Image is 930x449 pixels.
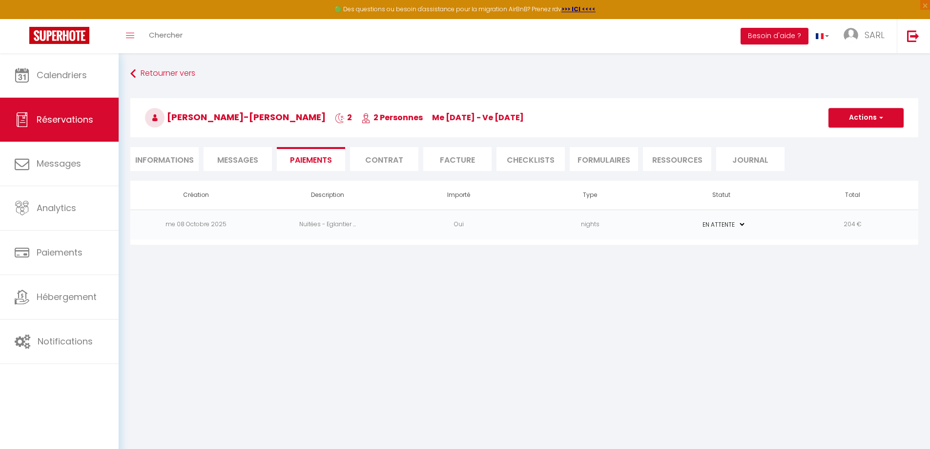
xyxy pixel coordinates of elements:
[262,210,393,239] td: Nuitées - Eglantier ...
[787,181,918,210] th: Total
[335,112,352,123] span: 2
[37,202,76,214] span: Analytics
[361,112,423,123] span: 2 Personnes
[37,246,83,258] span: Paiements
[262,181,393,210] th: Description
[570,147,638,171] li: FORMULAIRES
[149,30,183,40] span: Chercher
[561,5,596,13] a: >>> ICI <<<<
[524,181,656,210] th: Type
[142,19,190,53] a: Chercher
[844,28,858,43] img: ...
[217,154,258,166] span: Messages
[716,147,785,171] li: Journal
[37,113,93,126] span: Réservations
[38,335,93,347] span: Notifications
[37,291,97,303] span: Hébergement
[29,27,89,44] img: Super Booking
[836,19,897,53] a: ... SARL
[656,181,787,210] th: Statut
[741,28,808,44] button: Besoin d'aide ?
[432,112,524,123] span: me [DATE] - ve [DATE]
[907,30,919,42] img: logout
[130,147,199,171] li: Informations
[496,147,565,171] li: CHECKLISTS
[393,210,524,239] td: Oui
[423,147,492,171] li: Facture
[130,210,262,239] td: me 08 Octobre 2025
[524,210,656,239] td: nights
[130,65,918,83] a: Retourner vers
[130,181,262,210] th: Création
[145,111,326,123] span: [PERSON_NAME]-[PERSON_NAME]
[643,147,711,171] li: Ressources
[787,210,918,239] td: 204 €
[350,147,418,171] li: Contrat
[37,69,87,81] span: Calendriers
[393,181,524,210] th: Importé
[277,147,345,171] li: Paiements
[865,29,885,41] span: SARL
[828,108,904,128] button: Actions
[37,157,81,170] span: Messages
